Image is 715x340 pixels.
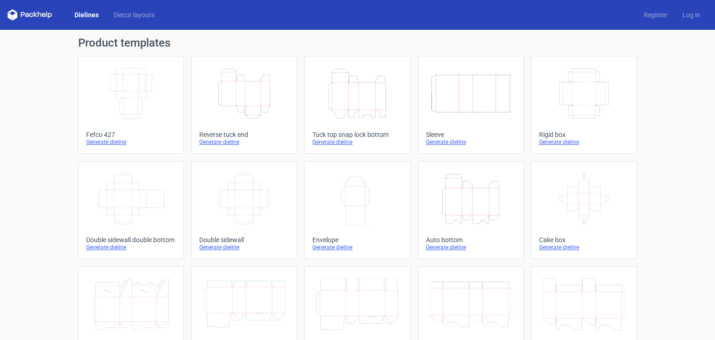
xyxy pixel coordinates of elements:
div: Sleeve [426,131,516,138]
div: Generate dieline [426,138,516,146]
a: Cake boxGenerate dieline [531,161,637,259]
div: Double sidewall [199,236,289,244]
div: Cake box [539,236,629,244]
a: Fefco 427Generate dieline [78,56,184,154]
div: Auto bottom [426,236,516,244]
div: Tuck top snap lock bottom [312,131,402,138]
div: Reverse tuck end [199,131,289,138]
a: SleeveGenerate dieline [418,56,524,154]
div: Generate dieline [199,138,289,146]
div: Generate dieline [86,138,176,146]
div: Rigid box [539,131,629,138]
a: EnvelopeGenerate dieline [304,161,410,259]
div: Generate dieline [312,244,402,251]
a: Double sidewallGenerate dieline [191,161,297,259]
div: Generate dieline [539,244,629,251]
a: Log in [675,10,708,20]
div: Generate dieline [539,138,629,146]
a: Dielines [67,10,106,20]
a: Auto bottomGenerate dieline [418,161,524,259]
a: Reverse tuck endGenerate dieline [191,56,297,154]
a: Double sidewall double bottomGenerate dieline [78,161,184,259]
div: Generate dieline [312,138,402,146]
div: Double sidewall double bottom [86,236,176,244]
h1: Product templates [78,37,637,48]
a: Diecut layouts [106,10,162,20]
div: Generate dieline [199,244,289,251]
div: Generate dieline [86,244,176,251]
div: Envelope [312,236,402,244]
a: Register [636,10,675,20]
div: Generate dieline [426,244,516,251]
div: Fefco 427 [86,131,176,138]
a: Tuck top snap lock bottomGenerate dieline [304,56,410,154]
a: Rigid boxGenerate dieline [531,56,637,154]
